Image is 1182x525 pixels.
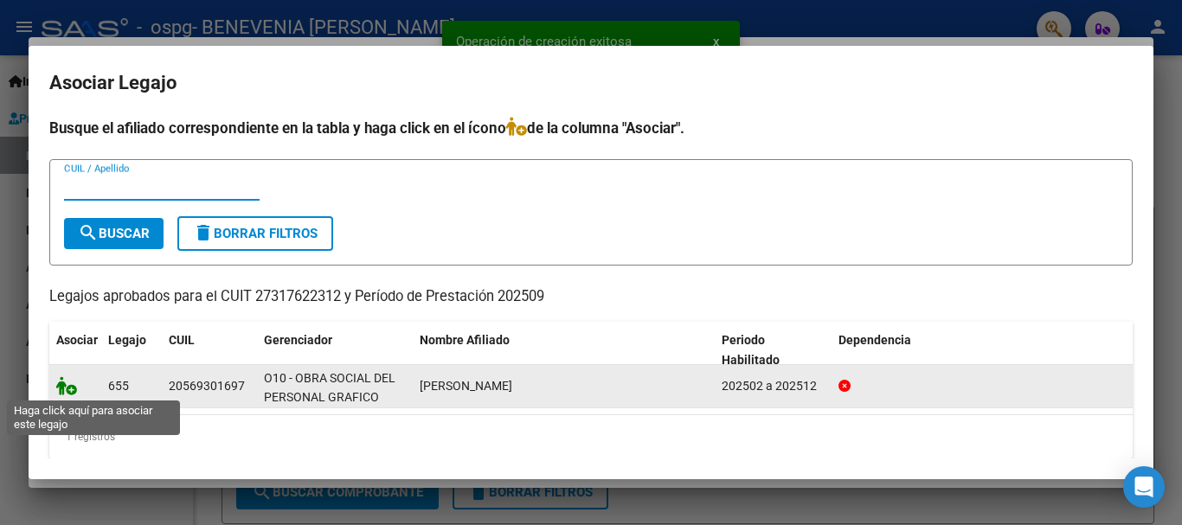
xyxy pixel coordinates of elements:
[49,415,1133,458] div: 1 registros
[78,226,150,241] span: Buscar
[832,322,1134,379] datatable-header-cell: Dependencia
[169,333,195,347] span: CUIL
[264,371,395,405] span: O10 - OBRA SOCIAL DEL PERSONAL GRAFICO
[420,333,510,347] span: Nombre Afiliado
[64,218,164,249] button: Buscar
[1123,466,1165,508] div: Open Intercom Messenger
[257,322,413,379] datatable-header-cell: Gerenciador
[722,376,825,396] div: 202502 a 202512
[101,322,162,379] datatable-header-cell: Legajo
[56,333,98,347] span: Asociar
[108,333,146,347] span: Legajo
[413,322,715,379] datatable-header-cell: Nombre Afiliado
[162,322,257,379] datatable-header-cell: CUIL
[49,67,1133,99] h2: Asociar Legajo
[49,322,101,379] datatable-header-cell: Asociar
[420,379,512,393] span: LELIO JOAQUIN GAEL
[264,333,332,347] span: Gerenciador
[108,379,129,393] span: 655
[169,376,245,396] div: 20569301697
[715,322,832,379] datatable-header-cell: Periodo Habilitado
[49,286,1133,308] p: Legajos aprobados para el CUIT 27317622312 y Período de Prestación 202509
[193,222,214,243] mat-icon: delete
[722,333,780,367] span: Periodo Habilitado
[78,222,99,243] mat-icon: search
[177,216,333,251] button: Borrar Filtros
[193,226,318,241] span: Borrar Filtros
[49,117,1133,139] h4: Busque el afiliado correspondiente en la tabla y haga click en el ícono de la columna "Asociar".
[838,333,911,347] span: Dependencia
